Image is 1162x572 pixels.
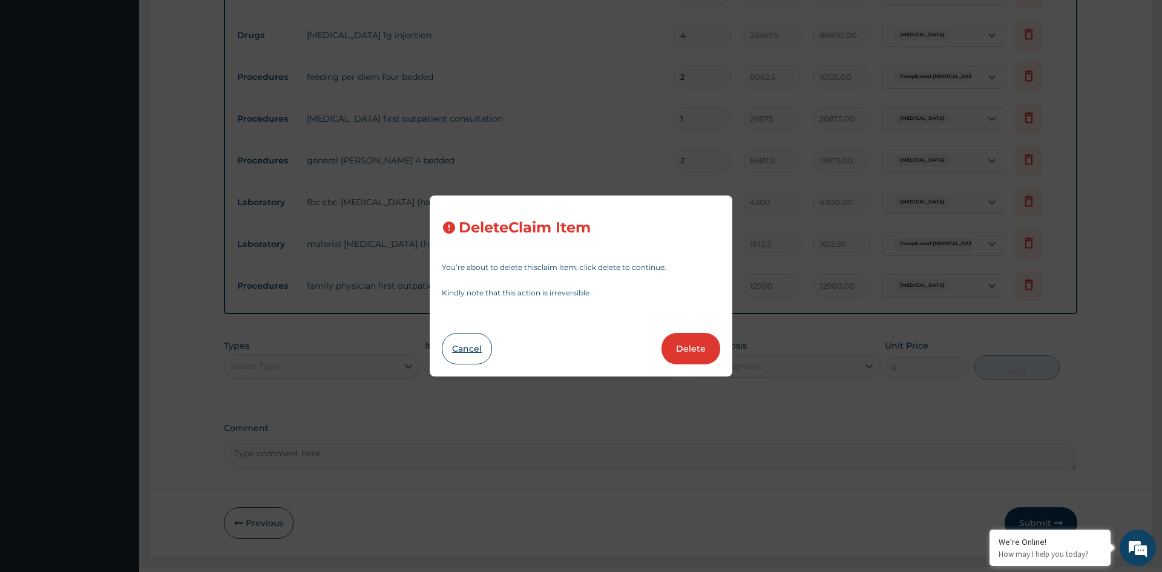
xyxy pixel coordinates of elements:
[63,68,203,84] div: Chat with us now
[999,536,1101,547] div: We're Online!
[6,330,231,373] textarea: Type your message and hit 'Enter'
[442,333,492,364] button: Cancel
[22,61,49,91] img: d_794563401_company_1708531726252_794563401
[459,220,591,236] h3: Delete Claim Item
[661,333,720,364] button: Delete
[442,264,720,271] p: You’re about to delete this claim item , click delete to continue.
[442,289,720,297] p: Kindly note that this action is irreversible
[999,549,1101,559] p: How may I help you today?
[70,153,167,275] span: We're online!
[199,6,228,35] div: Minimize live chat window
